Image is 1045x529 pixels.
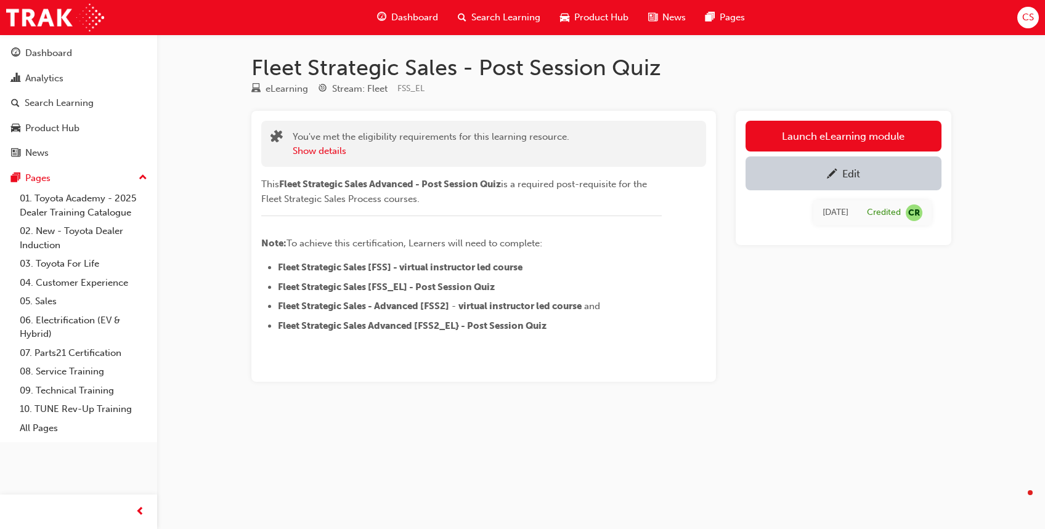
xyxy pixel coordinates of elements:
[278,301,449,312] span: Fleet Strategic Sales - Advanced [FSS2]
[15,189,152,222] a: 01. Toyota Academy - 2025 Dealer Training Catalogue
[560,10,569,25] span: car-icon
[5,117,152,140] a: Product Hub
[5,167,152,190] button: Pages
[251,81,308,97] div: Type
[11,98,20,109] span: search-icon
[5,67,152,90] a: Analytics
[6,4,104,31] img: Trak
[377,10,386,25] span: guage-icon
[746,156,941,190] a: Edit
[823,206,848,220] div: Mon Jun 02 2025 10:00:00 GMT+1000 (Australian Eastern Standard Time)
[15,292,152,311] a: 05. Sales
[458,10,466,25] span: search-icon
[11,73,20,84] span: chart-icon
[15,419,152,438] a: All Pages
[15,273,152,293] a: 04. Customer Experience
[842,168,860,180] div: Edit
[662,10,686,25] span: News
[720,10,745,25] span: Pages
[25,96,94,110] div: Search Learning
[550,5,638,30] a: car-iconProduct Hub
[25,121,79,135] div: Product Hub
[11,123,20,134] span: car-icon
[251,54,951,81] h1: Fleet Strategic Sales - Post Session Quiz
[471,10,540,25] span: Search Learning
[136,504,145,520] span: prev-icon
[574,10,628,25] span: Product Hub
[1022,10,1034,25] span: CS
[287,238,542,249] span: To achieve this certification, Learners will need to complete:
[279,179,501,190] span: Fleet Strategic Sales Advanced - Post Session Quiz
[448,5,550,30] a: search-iconSearch Learning
[11,148,20,159] span: news-icon
[1003,487,1033,517] iframe: Intercom live chat
[458,301,582,312] span: virtual instructor led course
[318,81,388,97] div: Stream
[15,222,152,254] a: 02. New - Toyota Dealer Induction
[15,381,152,400] a: 09. Technical Training
[391,10,438,25] span: Dashboard
[278,320,547,331] span: Fleet Strategic Sales Advanced [FSS2_EL} - Post Session Quiz
[5,42,152,65] a: Dashboard
[318,84,327,95] span: target-icon
[15,254,152,273] a: 03. Toyota For Life
[452,301,456,312] span: -
[25,146,49,160] div: News
[25,46,72,60] div: Dashboard
[278,262,522,273] span: Fleet Strategic Sales [FSS] - virtual instructor led course
[746,121,941,151] a: Launch eLearning module
[15,362,152,381] a: 08. Service Training
[5,92,152,115] a: Search Learning
[261,238,287,249] span: Note:
[827,169,837,181] span: pencil-icon
[25,171,51,185] div: Pages
[638,5,696,30] a: news-iconNews
[293,144,346,158] button: Show details
[261,179,279,190] span: This
[15,344,152,363] a: 07. Parts21 Certification
[270,131,283,145] span: puzzle-icon
[266,82,308,96] div: eLearning
[15,311,152,344] a: 06. Electrification (EV & Hybrid)
[696,5,755,30] a: pages-iconPages
[11,173,20,184] span: pages-icon
[705,10,715,25] span: pages-icon
[906,204,922,221] span: null-icon
[278,281,495,293] span: Fleet Strategic Sales [FSS_EL] - Post Session Quiz
[251,84,261,95] span: learningResourceType_ELEARNING-icon
[15,400,152,419] a: 10. TUNE Rev-Up Training
[11,48,20,59] span: guage-icon
[1017,7,1039,28] button: CS
[25,71,63,86] div: Analytics
[397,83,425,94] span: Learning resource code
[867,207,901,219] div: Credited
[332,82,388,96] div: Stream: Fleet
[293,130,569,158] div: You've met the eligibility requirements for this learning resource.
[5,142,152,164] a: News
[584,301,600,312] span: and
[5,39,152,167] button: DashboardAnalyticsSearch LearningProduct HubNews
[648,10,657,25] span: news-icon
[367,5,448,30] a: guage-iconDashboard
[139,170,147,186] span: up-icon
